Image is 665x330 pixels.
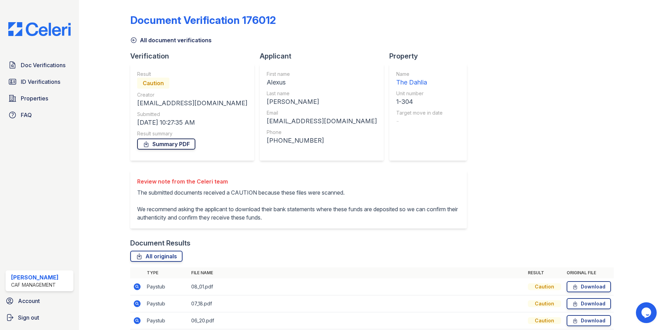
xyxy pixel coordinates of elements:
[396,116,443,126] div: -
[267,78,377,87] div: Alexus
[18,297,40,305] span: Account
[21,111,32,119] span: FAQ
[21,94,48,102] span: Properties
[144,267,188,278] th: Type
[188,312,525,329] td: 06_20.pdf
[528,317,561,324] div: Caution
[396,71,443,78] div: Name
[144,295,188,312] td: Paystub
[130,251,183,262] a: All originals
[3,294,76,308] a: Account
[396,78,443,87] div: The Dahlia
[137,177,460,186] div: Review note from the Celeri team
[567,281,611,292] a: Download
[267,71,377,78] div: First name
[18,313,39,322] span: Sign out
[137,98,247,108] div: [EMAIL_ADDRESS][DOMAIN_NAME]
[130,36,212,44] a: All document verifications
[11,282,59,288] div: CAF Management
[6,58,73,72] a: Doc Verifications
[144,278,188,295] td: Paystub
[267,90,377,97] div: Last name
[260,51,389,61] div: Applicant
[3,311,76,324] a: Sign out
[137,130,247,137] div: Result summary
[267,97,377,107] div: [PERSON_NAME]
[21,61,65,69] span: Doc Verifications
[188,295,525,312] td: 07_18.pdf
[137,91,247,98] div: Creator
[137,71,247,78] div: Result
[528,300,561,307] div: Caution
[188,267,525,278] th: File name
[130,238,190,248] div: Document Results
[137,111,247,118] div: Submitted
[389,51,472,61] div: Property
[188,278,525,295] td: 08_01.pdf
[396,71,443,87] a: Name The Dahlia
[636,302,658,323] iframe: chat widget
[6,91,73,105] a: Properties
[6,75,73,89] a: ID Verifications
[564,267,614,278] th: Original file
[525,267,564,278] th: Result
[396,90,443,97] div: Unit number
[267,136,377,145] div: [PHONE_NUMBER]
[130,51,260,61] div: Verification
[567,315,611,326] a: Download
[21,78,60,86] span: ID Verifications
[137,78,169,89] div: Caution
[137,139,195,150] a: Summary PDF
[396,109,443,116] div: Target move in date
[267,129,377,136] div: Phone
[3,22,76,36] img: CE_Logo_Blue-a8612792a0a2168367f1c8372b55b34899dd931a85d93a1a3d3e32e68fde9ad4.png
[130,14,276,26] div: Document Verification 176012
[528,283,561,290] div: Caution
[137,188,460,222] p: The submitted documents received a CAUTION because these files were scanned. We recommend asking ...
[267,116,377,126] div: [EMAIL_ADDRESS][DOMAIN_NAME]
[6,108,73,122] a: FAQ
[144,312,188,329] td: Paystub
[567,298,611,309] a: Download
[267,109,377,116] div: Email
[137,118,247,127] div: [DATE] 10:27:35 AM
[396,97,443,107] div: 1-304
[11,273,59,282] div: [PERSON_NAME]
